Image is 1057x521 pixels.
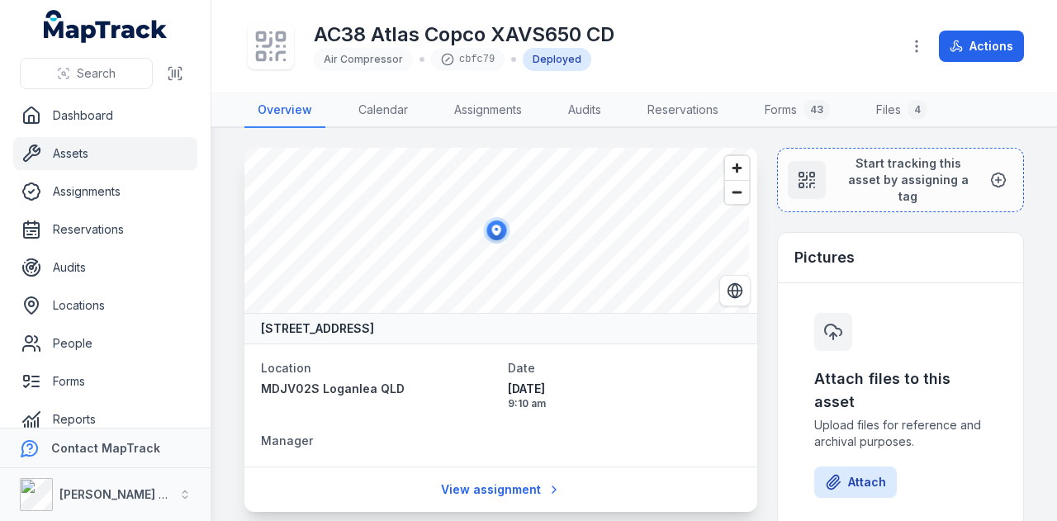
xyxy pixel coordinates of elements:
[13,403,197,436] a: Reports
[803,100,830,120] div: 43
[719,275,751,306] button: Switch to Satellite View
[839,155,977,205] span: Start tracking this asset by assigning a tag
[508,397,742,410] span: 9:10 am
[523,48,591,71] div: Deployed
[345,93,421,128] a: Calendar
[430,474,571,505] a: View assignment
[13,213,197,246] a: Reservations
[51,441,160,455] strong: Contact MapTrack
[634,93,732,128] a: Reservations
[814,417,987,450] span: Upload files for reference and archival purposes.
[261,320,374,337] strong: [STREET_ADDRESS]
[261,433,313,448] span: Manager
[13,327,197,360] a: People
[794,246,855,269] h3: Pictures
[261,381,495,397] a: MDJV02S Loganlea QLD
[939,31,1024,62] button: Actions
[314,21,614,48] h1: AC38 Atlas Copco XAVS650 CD
[725,180,749,204] button: Zoom out
[441,93,535,128] a: Assignments
[814,467,897,498] button: Attach
[20,58,153,89] button: Search
[13,137,197,170] a: Assets
[908,100,927,120] div: 4
[508,361,535,375] span: Date
[44,10,168,43] a: MapTrack
[555,93,614,128] a: Audits
[13,175,197,208] a: Assignments
[508,381,742,397] span: [DATE]
[508,381,742,410] time: 18/07/2025, 9:10:37 am
[59,487,195,501] strong: [PERSON_NAME] Group
[261,381,405,395] span: MDJV02S Loganlea QLD
[13,251,197,284] a: Audits
[13,365,197,398] a: Forms
[324,53,403,65] span: Air Compressor
[777,148,1024,212] button: Start tracking this asset by assigning a tag
[244,148,749,313] canvas: Map
[863,93,941,128] a: Files4
[13,99,197,132] a: Dashboard
[261,361,311,375] span: Location
[13,289,197,322] a: Locations
[77,65,116,82] span: Search
[244,93,325,128] a: Overview
[751,93,843,128] a: Forms43
[814,367,987,414] h3: Attach files to this asset
[725,156,749,180] button: Zoom in
[431,48,505,71] div: cbfc79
